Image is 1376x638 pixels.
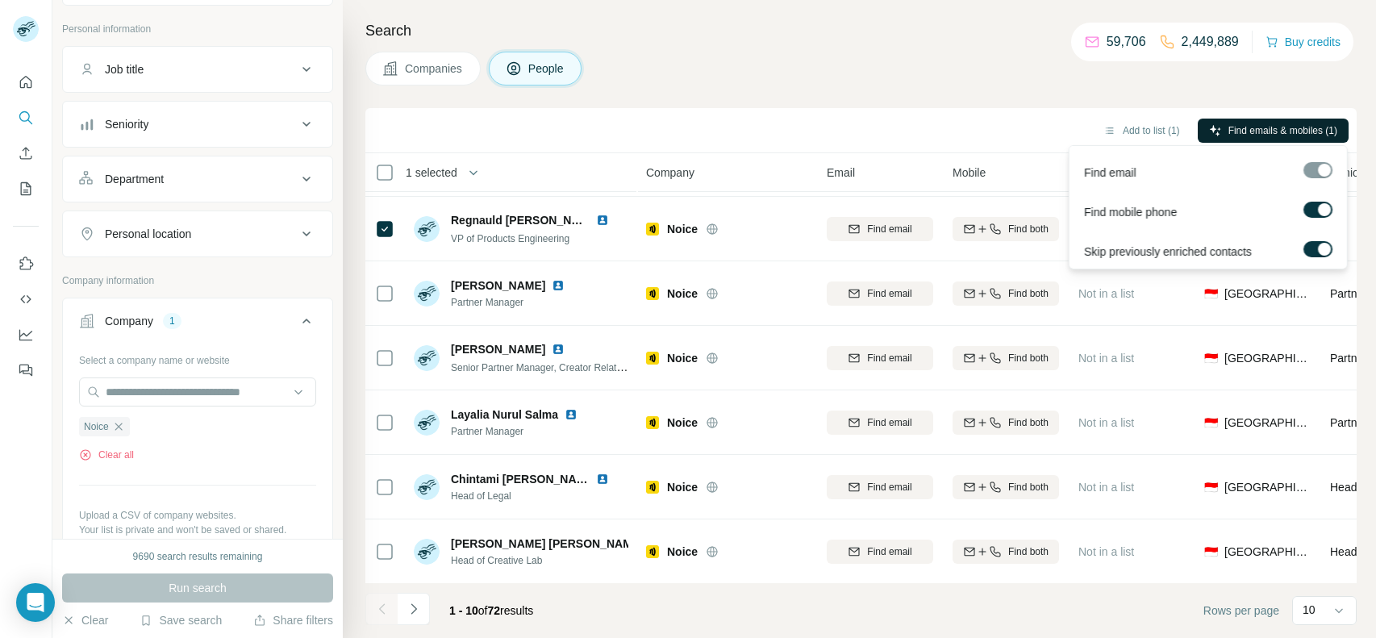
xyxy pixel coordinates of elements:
span: Find email [867,286,911,301]
img: Avatar [414,474,440,500]
span: Find email [1083,165,1136,181]
img: Avatar [414,345,440,371]
img: Logo of Noice [646,287,659,300]
span: Partner Manager [451,295,584,310]
span: Not in a list [1078,416,1134,429]
span: Companies [405,60,464,77]
span: Find both [1008,222,1049,236]
div: 1 [163,314,181,328]
span: Partner [1330,416,1367,429]
span: [PERSON_NAME] [451,277,545,294]
span: Not in a list [1078,287,1134,300]
span: Find email [867,544,911,559]
span: VP of Products Engineering [451,233,569,244]
img: LinkedIn logo [596,473,609,486]
button: Use Surfe on LinkedIn [13,249,39,278]
img: Avatar [414,539,440,565]
div: Personal location [105,226,191,242]
button: Department [63,160,332,198]
span: results [449,604,533,617]
span: Find email [867,480,911,494]
button: Find email [827,281,933,306]
img: LinkedIn logo [552,279,565,292]
img: LinkedIn logo [596,214,609,227]
span: [GEOGRAPHIC_DATA] [1224,544,1311,560]
span: Noice [667,221,698,237]
span: of [478,604,488,617]
span: Head of Legal [451,489,628,503]
span: Noice [84,419,109,434]
button: Find both [953,540,1059,564]
span: Noice [667,544,698,560]
span: [PERSON_NAME] [451,341,545,357]
span: Find both [1008,480,1049,494]
p: Company information [62,273,333,288]
button: Feedback [13,356,39,385]
p: 2,449,889 [1182,32,1239,52]
button: Find emails & mobiles (1) [1198,119,1349,143]
button: Find both [953,346,1059,370]
span: Head of Creative Lab [451,553,628,568]
span: Noice [667,479,698,495]
button: Find email [827,411,933,435]
span: Rows per page [1203,603,1279,619]
span: Head [1330,481,1357,494]
span: Find email [867,415,911,430]
span: 1 selected [406,165,457,181]
span: Not in a list [1078,545,1134,558]
span: [GEOGRAPHIC_DATA] [1224,350,1311,366]
button: Enrich CSV [13,139,39,168]
button: Company1 [63,302,332,347]
span: Noice [667,415,698,431]
button: Save search [140,612,222,628]
div: Select a company name or website [79,347,316,368]
img: Logo of Noice [646,481,659,494]
button: Find email [827,475,933,499]
span: 🇮🇩 [1204,350,1218,366]
span: Not in a list [1078,352,1134,365]
p: Personal information [62,22,333,36]
span: Noice [667,286,698,302]
button: Buy credits [1266,31,1341,53]
span: Chintami [PERSON_NAME] [451,473,597,486]
span: [PERSON_NAME] [PERSON_NAME] Dewi [451,536,673,552]
span: Find both [1008,286,1049,301]
button: Find both [953,217,1059,241]
span: Noice [667,350,698,366]
button: Clear all [79,448,134,462]
p: Your list is private and won't be saved or shared. [79,523,316,537]
button: Dashboard [13,320,39,349]
button: Seniority [63,105,332,144]
button: Find email [827,540,933,564]
button: Clear [62,612,108,628]
span: Partner [1330,352,1367,365]
span: 🇮🇩 [1204,544,1218,560]
div: Job title [105,61,144,77]
button: Share filters [253,612,333,628]
span: People [528,60,565,77]
span: Senior Partner Manager, Creator Relation & Acquisition [451,361,688,373]
img: LinkedIn logo [552,343,565,356]
p: 10 [1303,602,1316,618]
span: Find both [1008,544,1049,559]
p: 59,706 [1107,32,1146,52]
span: [GEOGRAPHIC_DATA] [1224,286,1311,302]
img: Logo of Noice [646,223,659,236]
button: Search [13,103,39,132]
div: Department [105,171,164,187]
span: Find both [1008,415,1049,430]
span: Find email [867,222,911,236]
button: Find email [827,217,933,241]
div: Seniority [105,116,148,132]
span: Head [1330,545,1357,558]
span: Find email [867,351,911,365]
button: Add to list (1) [1092,119,1191,143]
span: Find mobile phone [1083,204,1176,220]
div: Open Intercom Messenger [16,583,55,622]
img: Avatar [414,216,440,242]
span: 🇮🇩 [1204,286,1218,302]
span: 1 - 10 [449,604,478,617]
p: Upload a CSV of company websites. [79,508,316,523]
button: Find both [953,411,1059,435]
button: My lists [13,174,39,203]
